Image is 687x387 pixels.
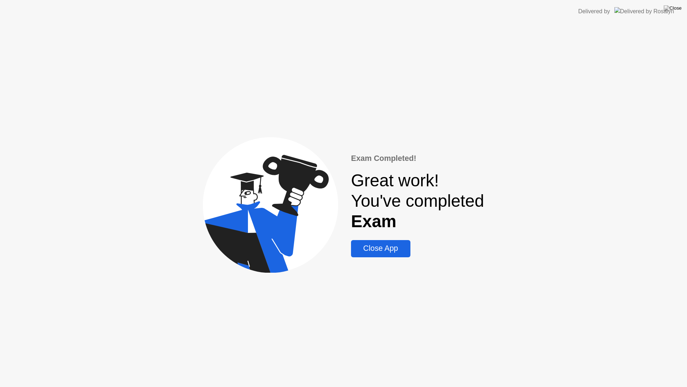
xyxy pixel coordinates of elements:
img: Delivered by Rosalyn [614,7,674,15]
div: Close App [353,244,408,253]
div: Great work! You've completed [351,170,484,231]
b: Exam [351,212,396,231]
img: Close [664,5,682,11]
div: Delivered by [578,7,610,16]
button: Close App [351,240,410,257]
div: Exam Completed! [351,153,484,164]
